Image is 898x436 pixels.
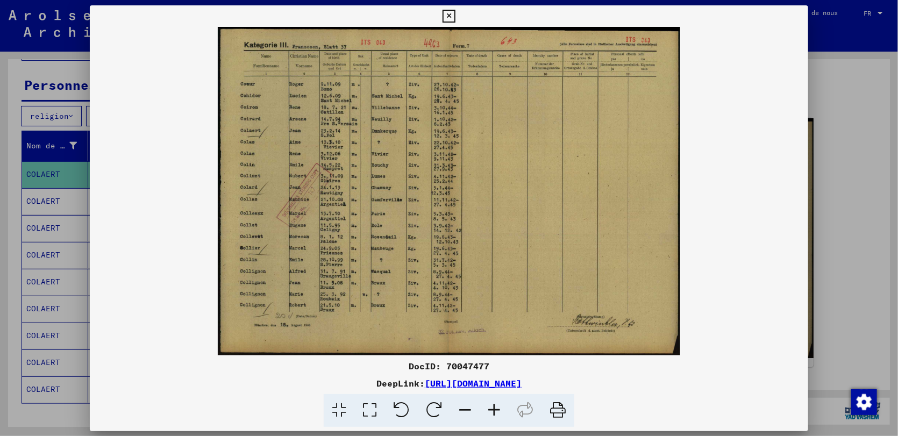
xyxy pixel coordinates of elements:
a: [URL][DOMAIN_NAME] [425,378,522,389]
img: 001.jpg [90,27,808,355]
div: DeepLink: [90,377,808,390]
div: Modifier le consentement [851,389,876,414]
img: Modifier le consentement [851,389,877,415]
div: DocID: 70047477 [90,360,808,373]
